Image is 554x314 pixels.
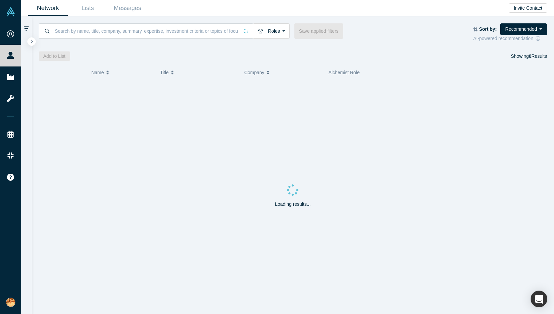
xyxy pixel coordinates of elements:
[529,53,532,59] strong: 0
[39,51,70,61] button: Add to List
[54,23,239,39] input: Search by name, title, company, summary, expertise, investment criteria or topics of focus
[253,23,290,39] button: Roles
[509,3,547,13] button: Invite Contact
[244,65,321,80] button: Company
[328,70,360,75] span: Alchemist Role
[500,23,547,35] button: Recommended
[6,298,15,307] img: Sumina Koiso's Account
[479,26,497,32] strong: Sort by:
[91,65,104,80] span: Name
[68,0,108,16] a: Lists
[160,65,169,80] span: Title
[275,201,311,208] p: Loading results...
[28,0,68,16] a: Network
[473,35,547,42] div: AI-powered recommendation
[108,0,147,16] a: Messages
[529,53,547,59] span: Results
[294,23,343,39] button: Save applied filters
[244,65,264,80] span: Company
[160,65,237,80] button: Title
[91,65,153,80] button: Name
[6,7,15,16] img: Alchemist Vault Logo
[511,51,547,61] div: Showing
